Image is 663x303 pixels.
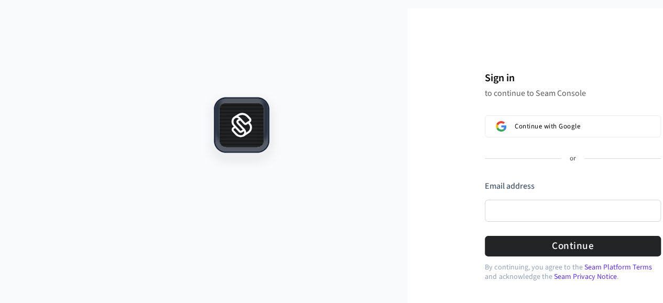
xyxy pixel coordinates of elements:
[553,272,616,282] a: Seam Privacy Notice
[485,88,661,99] p: to continue to Seam Console
[485,263,661,282] p: By continuing, you agree to the and acknowledge the .
[496,121,506,132] img: Sign in with Google
[584,262,651,273] a: Seam Platform Terms
[485,70,661,86] h1: Sign in
[485,236,661,256] button: Continue
[485,115,661,137] button: Sign in with GoogleContinue with Google
[485,180,535,192] label: Email address
[515,122,580,131] span: Continue with Google
[570,154,576,164] p: or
